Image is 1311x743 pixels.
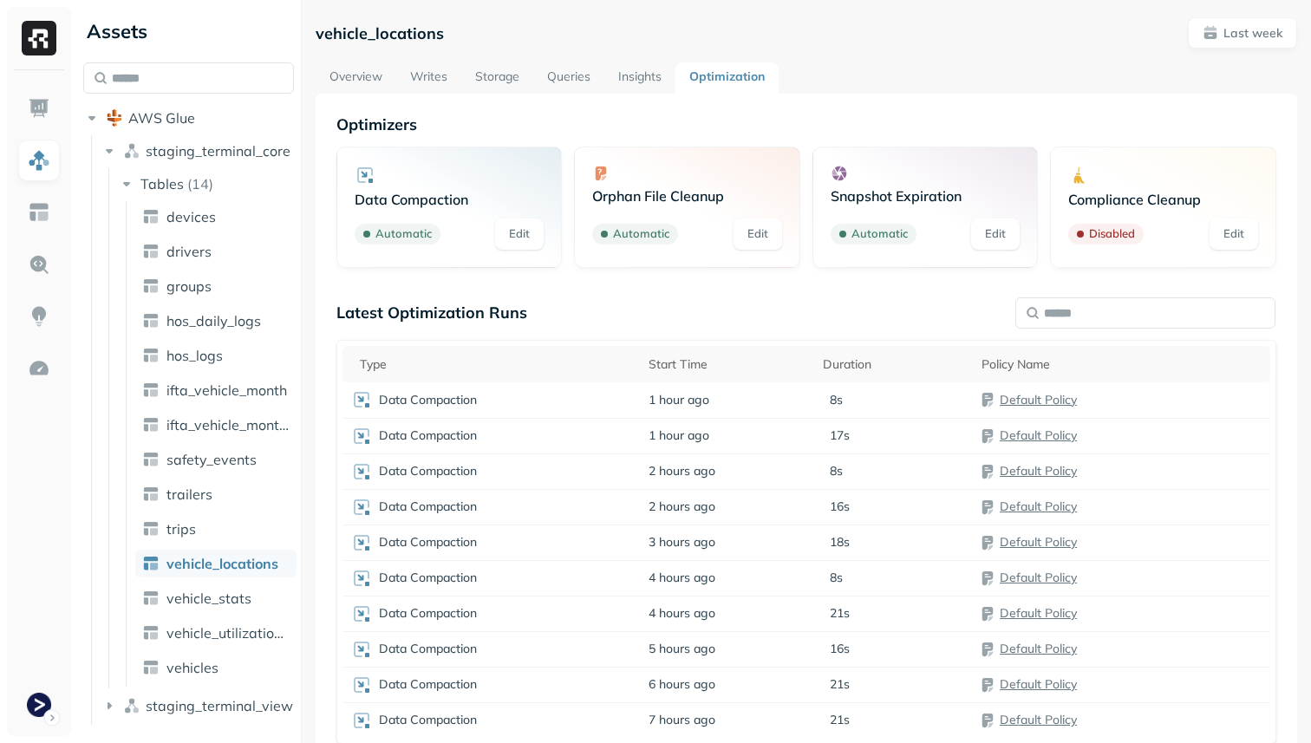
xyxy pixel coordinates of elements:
[166,451,257,468] span: safety_events
[166,520,196,538] span: trips
[83,17,294,45] div: Assets
[101,137,295,165] button: staging_terminal_core
[142,277,160,295] img: table
[166,555,278,572] span: vehicle_locations
[135,272,297,300] a: groups
[142,555,160,572] img: table
[379,463,477,479] p: Data Compaction
[649,463,715,479] span: 2 hours ago
[118,170,296,198] button: Tables(14)
[316,23,444,43] p: vehicle_locations
[379,605,477,622] p: Data Compaction
[1210,218,1258,250] a: Edit
[166,659,218,676] span: vehicles
[142,347,160,364] img: table
[1188,17,1297,49] button: Last week
[142,590,160,607] img: table
[379,392,477,408] p: Data Compaction
[830,499,850,515] p: 16s
[649,356,806,373] div: Start Time
[142,416,160,433] img: table
[142,624,160,642] img: table
[28,357,50,380] img: Optimization
[128,109,195,127] span: AWS Glue
[142,381,160,399] img: table
[106,109,123,127] img: root
[140,175,184,192] span: Tables
[1000,463,1077,479] a: Default Policy
[830,427,850,444] p: 17s
[1000,605,1077,621] a: Default Policy
[27,693,51,717] img: Terminal Staging
[336,114,1276,134] p: Optimizers
[830,712,850,728] p: 21s
[28,97,50,120] img: Dashboard
[135,584,297,612] a: vehicle_stats
[135,307,297,335] a: hos_daily_logs
[142,520,160,538] img: table
[649,499,715,515] span: 2 hours ago
[142,659,160,676] img: table
[142,243,160,260] img: table
[135,342,297,369] a: hos_logs
[971,218,1020,250] a: Edit
[135,654,297,681] a: vehicles
[379,427,477,444] p: Data Compaction
[316,62,396,94] a: Overview
[135,238,297,265] a: drivers
[982,356,1262,373] div: Policy Name
[22,21,56,55] img: Ryft
[28,201,50,224] img: Asset Explorer
[28,149,50,172] img: Assets
[613,225,669,243] p: Automatic
[823,356,964,373] div: Duration
[123,697,140,714] img: namespace
[166,243,212,260] span: drivers
[379,712,477,728] p: Data Compaction
[1000,712,1077,727] a: Default Policy
[142,312,160,329] img: table
[1000,392,1077,407] a: Default Policy
[396,62,461,94] a: Writes
[135,411,297,439] a: ifta_vehicle_months
[830,676,850,693] p: 21s
[135,376,297,404] a: ifta_vehicle_month
[1000,499,1077,514] a: Default Policy
[375,225,432,243] p: Automatic
[649,392,709,408] span: 1 hour ago
[592,187,782,205] p: Orphan File Cleanup
[1000,676,1077,692] a: Default Policy
[495,218,544,250] a: Edit
[135,203,297,231] a: devices
[28,253,50,276] img: Query Explorer
[166,486,212,503] span: trailers
[1068,191,1258,208] p: Compliance Cleanup
[146,142,290,160] span: staging_terminal_core
[166,590,251,607] span: vehicle_stats
[830,641,850,657] p: 16s
[649,570,715,586] span: 4 hours ago
[135,515,297,543] a: trips
[135,619,297,647] a: vehicle_utilization_day
[649,534,715,551] span: 3 hours ago
[135,446,297,473] a: safety_events
[187,175,213,192] p: ( 14 )
[355,191,545,208] p: Data Compaction
[1000,570,1077,585] a: Default Policy
[166,416,290,433] span: ifta_vehicle_months
[166,277,212,295] span: groups
[1000,427,1077,443] a: Default Policy
[1000,641,1077,656] a: Default Policy
[336,303,527,323] p: Latest Optimization Runs
[142,451,160,468] img: table
[142,208,160,225] img: table
[166,208,216,225] span: devices
[649,712,715,728] span: 7 hours ago
[101,692,295,720] button: staging_terminal_view
[166,381,287,399] span: ifta_vehicle_month
[830,463,843,479] p: 8s
[142,486,160,503] img: table
[379,641,477,657] p: Data Compaction
[146,697,293,714] span: staging_terminal_view
[830,392,843,408] p: 8s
